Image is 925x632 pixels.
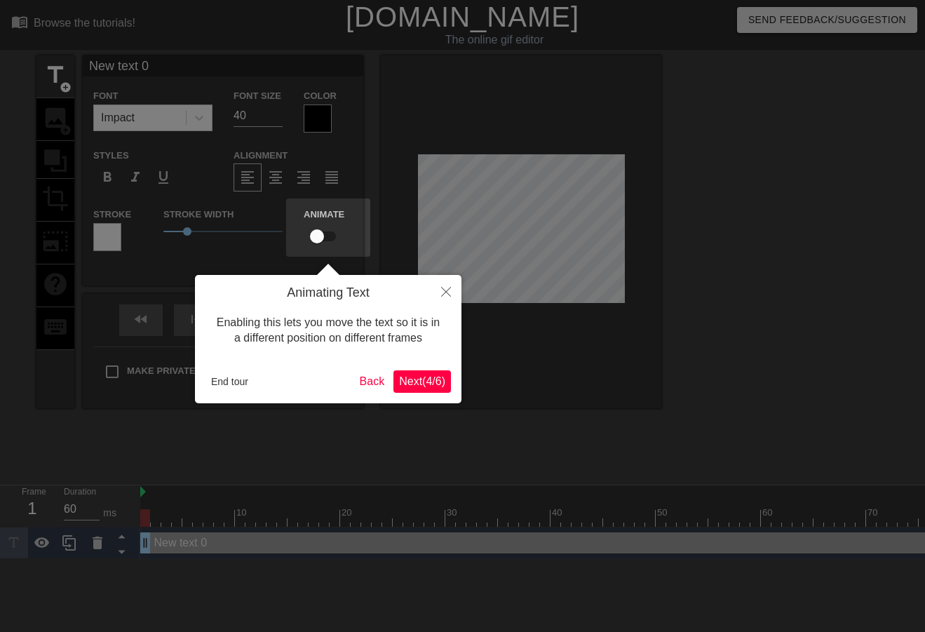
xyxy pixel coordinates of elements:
[393,370,451,393] button: Next
[205,371,254,392] button: End tour
[354,370,391,393] button: Back
[205,285,451,301] h4: Animating Text
[399,375,445,387] span: Next ( 4 / 6 )
[431,275,461,307] button: Close
[205,301,451,361] div: Enabling this lets you move the text so it is in a different position on different frames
